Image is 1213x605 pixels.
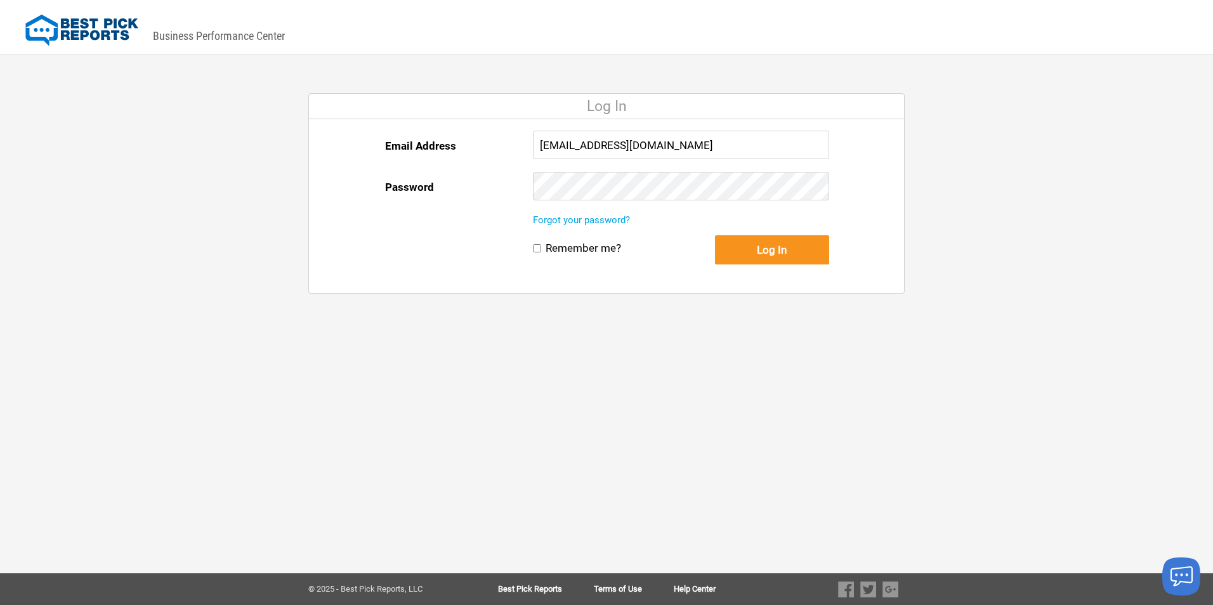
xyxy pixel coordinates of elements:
button: Launch chat [1162,557,1200,595]
label: Email Address [385,131,456,161]
label: Remember me? [546,242,621,255]
button: Log In [715,235,829,264]
div: Log In [309,94,904,119]
a: Best Pick Reports [498,585,594,594]
img: Best Pick Reports Logo [25,15,138,46]
a: Help Center [674,585,716,594]
a: Terms of Use [594,585,674,594]
a: Forgot your password? [533,214,630,226]
div: © 2025 - Best Pick Reports, LLC [308,585,457,594]
label: Password [385,172,434,202]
